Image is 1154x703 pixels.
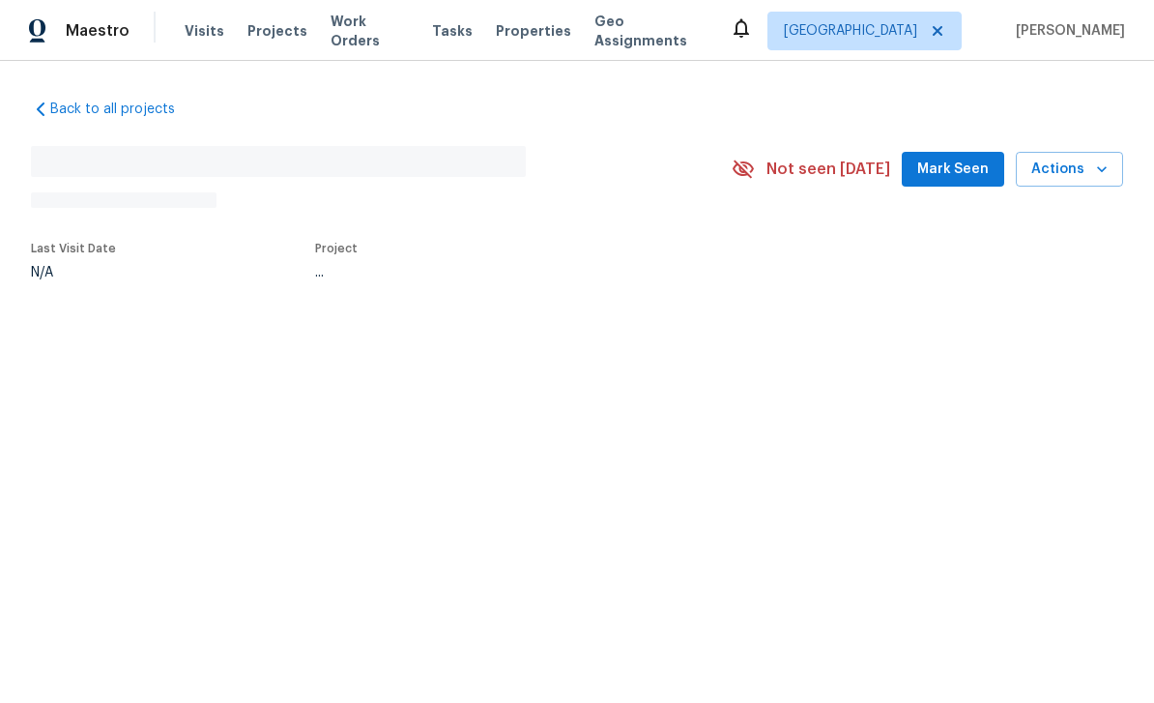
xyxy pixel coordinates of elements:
[331,12,409,50] span: Work Orders
[902,152,1004,188] button: Mark Seen
[784,21,917,41] span: [GEOGRAPHIC_DATA]
[496,21,571,41] span: Properties
[31,243,116,254] span: Last Visit Date
[1031,158,1108,182] span: Actions
[917,158,989,182] span: Mark Seen
[315,243,358,254] span: Project
[432,24,473,38] span: Tasks
[31,266,116,279] div: N/A
[1016,152,1123,188] button: Actions
[247,21,307,41] span: Projects
[594,12,707,50] span: Geo Assignments
[766,160,890,179] span: Not seen [DATE]
[1008,21,1125,41] span: [PERSON_NAME]
[315,266,686,279] div: ...
[31,100,216,119] a: Back to all projects
[185,21,224,41] span: Visits
[66,21,130,41] span: Maestro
